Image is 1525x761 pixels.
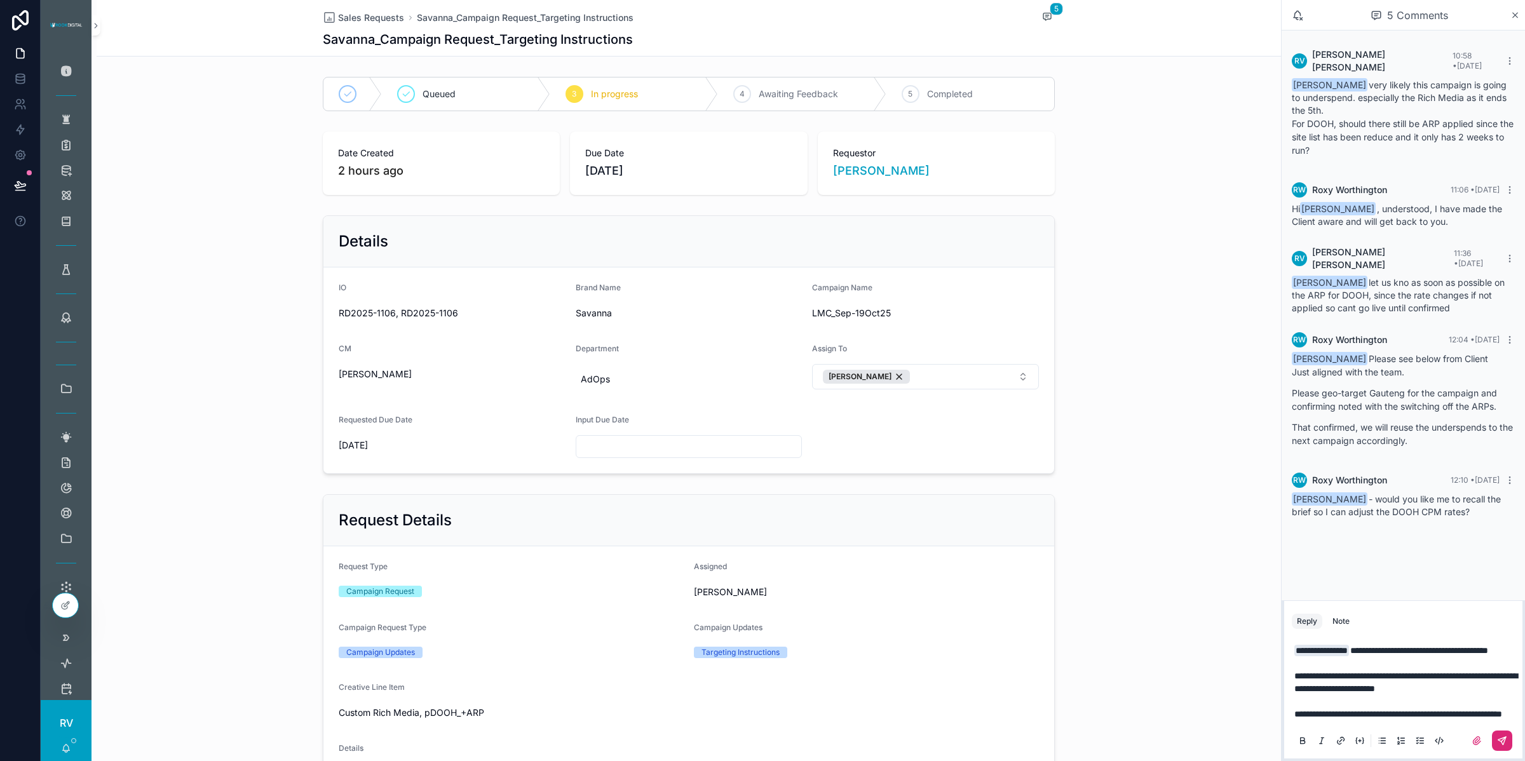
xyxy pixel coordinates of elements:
[417,11,634,24] a: Savanna_Campaign Request_Targeting Instructions
[1292,276,1367,289] span: [PERSON_NAME]
[323,11,404,24] a: Sales Requests
[1292,277,1505,313] span: let us kno as soon as possible on the ARP for DOOH, since the rate changes if not applied so cant...
[591,88,638,100] span: In progress
[833,162,930,180] a: [PERSON_NAME]
[740,89,745,99] span: 4
[1293,185,1306,195] span: RW
[694,562,727,571] span: Assigned
[829,372,891,382] span: [PERSON_NAME]
[339,368,566,380] span: [PERSON_NAME]
[323,30,633,48] h1: Savanna_Campaign Request_Targeting Instructions
[339,706,506,719] span: Custom Rich Media, pDOOH_+ARP
[1292,421,1515,447] p: That confirmed, we will reuse the underspends to the next campaign accordingly.
[812,283,872,292] span: Campaign Name
[1293,475,1306,485] span: RW
[1292,79,1515,157] div: very likely this campaign is going to underspend. especially the Rich Media as it ends the 5th.
[812,344,847,353] span: Assign To
[339,623,426,632] span: Campaign Request Type
[1453,51,1482,71] span: 10:58 • [DATE]
[346,647,415,658] div: Campaign Updates
[576,415,629,424] span: Input Due Date
[576,283,621,292] span: Brand Name
[338,162,403,180] p: 2 hours ago
[338,147,545,159] span: Date Created
[339,307,566,320] span: RD2025-1106, RD2025-1106
[1300,202,1376,215] span: [PERSON_NAME]
[694,586,1039,598] span: [PERSON_NAME]
[1294,253,1305,264] span: RV
[1292,203,1502,227] span: Hi , understood, I have made the Client aware and will get back to you.
[339,283,346,292] span: IO
[1312,333,1387,346] span: Roxy Worthington
[339,682,405,692] span: Creative Line Item
[1312,246,1454,271] span: [PERSON_NAME] [PERSON_NAME]
[339,562,388,571] span: Request Type
[572,89,576,99] span: 3
[339,510,452,530] h2: Request Details
[1292,494,1501,517] span: - would you like me to recall the brief so I can adjust the DOOH CPM rates?
[812,307,1039,320] span: LMC_Sep-19Oct25
[60,715,73,731] span: RV
[1292,386,1515,413] p: Please geo-target Gauteng for the campaign and confirming noted with the switching off the ARPs.
[927,88,973,100] span: Completed
[833,147,1040,159] span: Requestor
[48,20,84,30] img: App logo
[1451,475,1500,485] span: 12:10 • [DATE]
[1387,8,1448,23] span: 5 Comments
[1454,248,1483,268] span: 11:36 • [DATE]
[1312,48,1453,74] span: [PERSON_NAME] [PERSON_NAME]
[585,147,792,159] span: Due Date
[1312,474,1387,487] span: Roxy Worthington
[339,344,351,353] span: CM
[339,743,363,753] span: Details
[41,51,91,700] div: scrollable content
[1292,365,1515,379] p: Just aligned with the team.
[1294,56,1305,66] span: RV
[1293,335,1306,345] span: RW
[1292,614,1322,629] button: Reply
[339,415,412,424] span: Requested Due Date
[1332,616,1350,626] div: Note
[339,439,566,452] span: [DATE]
[812,364,1039,389] button: Select Button
[346,586,414,597] div: Campaign Request
[1292,78,1367,91] span: [PERSON_NAME]
[694,623,762,632] span: Campaign Updates
[1050,3,1063,15] span: 5
[585,162,792,180] span: [DATE]
[1327,614,1355,629] button: Note
[581,373,610,386] span: AdOps
[1451,185,1500,194] span: 11:06 • [DATE]
[423,88,456,100] span: Queued
[339,231,388,252] h2: Details
[1449,335,1500,344] span: 12:04 • [DATE]
[576,344,619,353] span: Department
[823,370,910,384] button: Unselect 449
[1312,184,1387,196] span: Roxy Worthington
[908,89,912,99] span: 5
[338,11,404,24] span: Sales Requests
[1040,10,1055,25] button: 5
[1292,353,1515,447] div: Please see below from Client
[1292,117,1515,157] p: For DOOH, should there still be ARP applied since the site list has been reduce and it only has 2...
[701,647,780,658] div: Targeting Instructions
[1292,492,1367,506] span: [PERSON_NAME]
[1292,352,1367,365] span: [PERSON_NAME]
[576,307,803,320] span: Savanna
[759,88,838,100] span: Awaiting Feedback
